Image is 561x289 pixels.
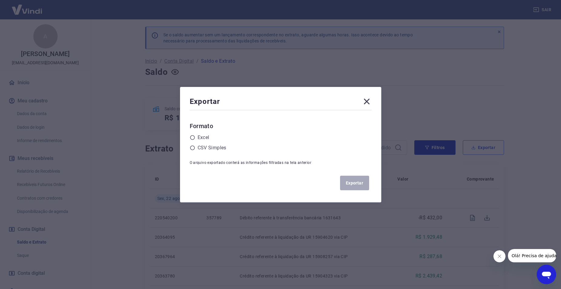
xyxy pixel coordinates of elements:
[198,144,226,151] label: CSV Simples
[537,265,556,284] iframe: Botão para abrir a janela de mensagens
[190,121,372,131] h6: Formato
[198,134,209,141] label: Excel
[4,4,51,9] span: Olá! Precisa de ajuda?
[190,161,312,165] span: O arquivo exportado conterá as informações filtradas na tela anterior
[508,249,556,262] iframe: Mensagem da empresa
[190,97,372,109] div: Exportar
[493,250,506,262] iframe: Fechar mensagem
